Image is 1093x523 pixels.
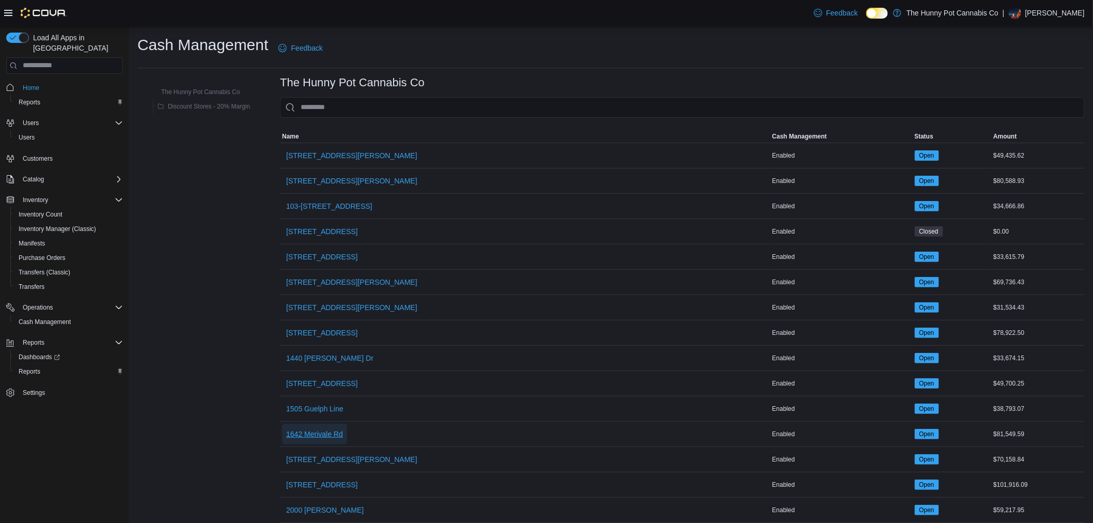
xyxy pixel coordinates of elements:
[770,225,912,238] div: Enabled
[280,97,1085,118] input: This is a search bar. As you type, the results lower in the page will automatically filter.
[19,268,70,276] span: Transfers (Classic)
[991,200,1085,212] div: $34,666.86
[19,194,52,206] button: Inventory
[919,176,934,186] span: Open
[770,377,912,390] div: Enabled
[10,222,127,236] button: Inventory Manager (Classic)
[286,302,417,313] span: [STREET_ADDRESS][PERSON_NAME]
[291,43,322,53] span: Feedback
[14,96,44,109] a: Reports
[23,389,45,397] span: Settings
[993,132,1017,141] span: Amount
[991,327,1085,339] div: $78,922.50
[14,266,74,279] a: Transfers (Classic)
[19,353,60,361] span: Dashboards
[919,278,934,287] span: Open
[14,316,123,328] span: Cash Management
[14,316,75,328] a: Cash Management
[19,133,35,142] span: Users
[6,76,123,427] nav: Complex example
[991,251,1085,263] div: $33,615.79
[913,130,992,143] button: Status
[286,176,417,186] span: [STREET_ADDRESS][PERSON_NAME]
[286,201,372,211] span: 103-[STREET_ADDRESS]
[282,247,362,267] button: [STREET_ADDRESS]
[1003,7,1005,19] p: |
[286,378,357,389] span: [STREET_ADDRESS]
[10,251,127,265] button: Purchase Orders
[23,196,48,204] span: Inventory
[286,150,417,161] span: [STREET_ADDRESS][PERSON_NAME]
[991,130,1085,143] button: Amount
[14,365,123,378] span: Reports
[991,301,1085,314] div: $31,534.43
[907,7,998,19] p: The Hunny Pot Cannabis Co
[19,336,123,349] span: Reports
[19,152,123,165] span: Customers
[770,200,912,212] div: Enabled
[991,352,1085,364] div: $33,674.15
[19,194,123,206] span: Inventory
[14,252,123,264] span: Purchase Orders
[282,348,378,368] button: 1440 [PERSON_NAME] Dr
[19,152,57,165] a: Customers
[282,272,421,293] button: [STREET_ADDRESS][PERSON_NAME]
[282,322,362,343] button: [STREET_ADDRESS]
[991,377,1085,390] div: $49,700.25
[915,480,939,490] span: Open
[2,300,127,315] button: Operations
[282,449,421,470] button: [STREET_ADDRESS][PERSON_NAME]
[19,283,44,291] span: Transfers
[14,237,49,250] a: Manifests
[919,455,934,464] span: Open
[991,225,1085,238] div: $0.00
[280,76,425,89] h3: The Hunny Pot Cannabis Co
[19,301,123,314] span: Operations
[915,353,939,363] span: Open
[282,500,368,520] button: 2000 [PERSON_NAME]
[19,117,123,129] span: Users
[282,145,421,166] button: [STREET_ADDRESS][PERSON_NAME]
[919,227,939,236] span: Closed
[286,328,357,338] span: [STREET_ADDRESS]
[10,364,127,379] button: Reports
[23,119,39,127] span: Users
[770,504,912,516] div: Enabled
[19,82,43,94] a: Home
[919,151,934,160] span: Open
[826,8,858,18] span: Feedback
[10,315,127,329] button: Cash Management
[10,236,127,251] button: Manifests
[915,226,943,237] span: Closed
[282,221,362,242] button: [STREET_ADDRESS]
[919,404,934,413] span: Open
[915,252,939,262] span: Open
[19,336,49,349] button: Reports
[915,328,939,338] span: Open
[10,130,127,145] button: Users
[286,353,373,363] span: 1440 [PERSON_NAME] Dr
[19,210,63,219] span: Inventory Count
[2,80,127,95] button: Home
[19,239,45,248] span: Manifests
[770,276,912,288] div: Enabled
[2,116,127,130] button: Users
[23,175,44,183] span: Catalog
[21,8,67,18] img: Cova
[919,353,934,363] span: Open
[2,193,127,207] button: Inventory
[286,252,357,262] span: [STREET_ADDRESS]
[19,173,48,186] button: Catalog
[282,297,421,318] button: [STREET_ADDRESS][PERSON_NAME]
[810,3,862,23] a: Feedback
[14,252,70,264] a: Purchase Orders
[915,378,939,389] span: Open
[991,504,1085,516] div: $59,217.95
[2,172,127,187] button: Catalog
[2,151,127,166] button: Customers
[10,95,127,110] button: Reports
[14,223,100,235] a: Inventory Manager (Classic)
[19,81,123,94] span: Home
[19,301,57,314] button: Operations
[866,8,888,19] input: Dark Mode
